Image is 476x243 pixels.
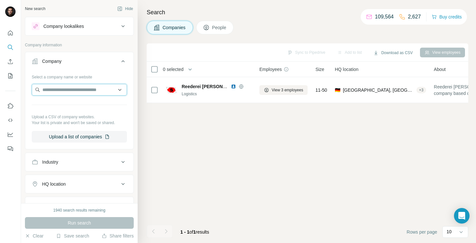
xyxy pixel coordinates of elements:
[25,198,133,214] button: Annual revenue ($)
[25,18,133,34] button: Company lookalikes
[53,207,106,213] div: 1940 search results remaining
[25,154,133,170] button: Industry
[375,13,394,21] p: 109,564
[5,56,16,67] button: Enrich CSV
[315,87,327,93] span: 11-50
[32,114,127,120] p: Upload a CSV of company websites.
[5,70,16,82] button: My lists
[25,6,45,12] div: New search
[272,87,303,93] span: View 3 employees
[5,129,16,140] button: Dashboard
[182,84,240,89] span: Reederei [PERSON_NAME]
[5,27,16,39] button: Quick start
[193,229,196,235] span: 1
[434,66,446,73] span: About
[163,24,186,31] span: Companies
[407,229,437,235] span: Rows per page
[5,6,16,17] img: Avatar
[447,228,452,235] p: 10
[454,208,470,224] div: Open Intercom Messenger
[182,91,252,97] div: Logistics
[5,100,16,112] button: Use Surfe on LinkedIn
[212,24,227,31] span: People
[369,48,417,58] button: Download as CSV
[25,53,133,72] button: Company
[335,87,340,93] span: 🇩🇪
[416,87,426,93] div: + 3
[42,159,58,165] div: Industry
[432,12,462,21] button: Buy credits
[113,4,138,14] button: Hide
[25,233,43,239] button: Clear
[25,176,133,192] button: HQ location
[5,41,16,53] button: Search
[335,66,358,73] span: HQ location
[259,66,282,73] span: Employees
[32,72,127,80] div: Select a company name or website
[32,120,127,126] p: Your list is private and won't be saved or shared.
[343,87,414,93] span: [GEOGRAPHIC_DATA], [GEOGRAPHIC_DATA]|[GEOGRAPHIC_DATA]
[180,229,209,235] span: results
[42,58,62,64] div: Company
[315,66,324,73] span: Size
[166,85,176,95] img: Logo of Reederei Rudolf Schepers
[231,84,236,89] img: LinkedIn logo
[180,229,189,235] span: 1 - 1
[25,42,134,48] p: Company information
[5,143,16,155] button: Feedback
[102,233,134,239] button: Share filters
[259,85,308,95] button: View 3 employees
[56,233,89,239] button: Save search
[32,131,127,143] button: Upload a list of companies
[163,66,184,73] span: 0 selected
[189,229,193,235] span: of
[408,13,421,21] p: 2,627
[42,203,81,209] div: Annual revenue ($)
[147,8,468,17] h4: Search
[43,23,84,29] div: Company lookalikes
[42,181,66,187] div: HQ location
[5,114,16,126] button: Use Surfe API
